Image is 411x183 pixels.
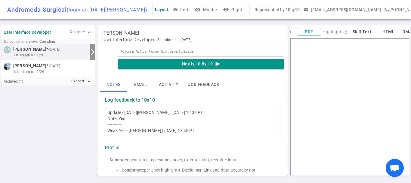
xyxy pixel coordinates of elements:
[183,77,224,92] button: Job feedback
[105,145,119,151] strong: Profile
[385,7,389,12] i: phone
[127,77,154,92] button: Email
[13,63,46,69] span: [PERSON_NAME]
[215,61,221,67] i: send
[173,7,178,12] span: visibility
[100,77,127,92] button: Notes
[13,46,46,52] span: [PERSON_NAME]
[89,49,96,56] i: arrow_forward_ios
[105,97,155,103] strong: Log feedback to 10x10
[48,63,60,69] small: - [DATE]
[222,4,245,15] button: visibilityRight
[4,46,11,53] div: NB
[155,7,169,12] span: Layout:
[102,37,155,43] span: User Interface Developer
[122,168,256,178] span: Disclaimer: Link and data accuracy not guaranteed.
[13,52,44,58] span: 1st screen on 9/26
[86,79,92,84] i: expand_more
[67,7,147,13] span: (login as: [DATE][PERSON_NAME] )
[122,167,276,179] li: experience highlights -
[386,159,404,177] div: Chat abierto
[70,77,93,86] button: Expandexpand_more
[172,4,191,15] button: Left
[157,37,191,43] span: Submitted on [DATE]
[122,168,140,172] strong: Company
[4,79,23,84] small: Archived ( 1 )
[304,7,308,12] span: email
[48,47,60,52] small: - [DATE]
[87,30,92,35] span: expand_less
[297,28,321,36] button: PDF
[4,39,55,44] small: Scheduled interviews - 2 pending
[302,4,383,15] button: Open a message box
[107,109,278,134] div: Update - [DATE][PERSON_NAME] | [DATE] 12:03 PT Note: Yes ----------- Weak Yes - [PERSON_NAME] | [...
[4,30,51,35] strong: User Interface Developer
[13,69,44,74] span: 1st screen on 9/26
[376,28,400,36] button: HTML
[102,30,139,36] span: [PERSON_NAME]
[193,4,219,15] button: visibilityMiddle
[154,77,183,92] button: Activity
[4,63,11,70] img: c71242d41979be291fd4fc4e6bf8b5af
[223,7,229,13] i: visibility
[7,6,147,13] div: Andromeda Surgical
[118,59,284,69] button: Notify 10 By 10send
[100,77,285,92] div: basic tabs example
[68,28,93,36] button: Collapse
[110,157,129,162] strong: Summary:
[195,7,201,13] i: visibility
[290,38,410,176] iframe: candidate_document_preview__iframe
[110,157,276,163] div: generated by resume parser, external data, recruiter input
[350,28,374,36] button: Skill Text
